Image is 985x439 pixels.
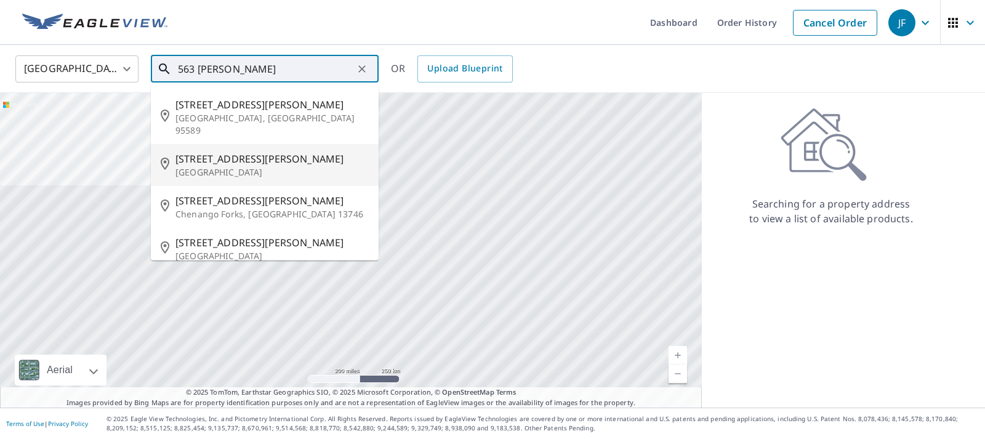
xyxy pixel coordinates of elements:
[175,166,369,179] p: [GEOGRAPHIC_DATA]
[175,250,369,262] p: [GEOGRAPHIC_DATA]
[175,208,369,220] p: Chenango Forks, [GEOGRAPHIC_DATA] 13746
[175,112,369,137] p: [GEOGRAPHIC_DATA], [GEOGRAPHIC_DATA] 95589
[22,14,167,32] img: EV Logo
[749,196,914,226] p: Searching for a property address to view a list of available products.
[186,387,517,398] span: © 2025 TomTom, Earthstar Geographics SIO, © 2025 Microsoft Corporation, ©
[6,420,88,427] p: |
[175,235,369,250] span: [STREET_ADDRESS][PERSON_NAME]
[669,364,687,383] a: Current Level 5, Zoom Out
[107,414,979,433] p: © 2025 Eagle View Technologies, Inc. and Pictometry International Corp. All Rights Reserved. Repo...
[43,355,76,385] div: Aerial
[391,55,513,83] div: OR
[48,419,88,428] a: Privacy Policy
[15,355,107,385] div: Aerial
[793,10,877,36] a: Cancel Order
[178,52,353,86] input: Search by address or latitude-longitude
[417,55,512,83] a: Upload Blueprint
[496,387,517,397] a: Terms
[427,61,502,76] span: Upload Blueprint
[888,9,915,36] div: JF
[353,60,371,78] button: Clear
[669,346,687,364] a: Current Level 5, Zoom In
[6,419,44,428] a: Terms of Use
[15,52,139,86] div: [GEOGRAPHIC_DATA]
[175,97,369,112] span: [STREET_ADDRESS][PERSON_NAME]
[175,151,369,166] span: [STREET_ADDRESS][PERSON_NAME]
[442,387,494,397] a: OpenStreetMap
[175,193,369,208] span: [STREET_ADDRESS][PERSON_NAME]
